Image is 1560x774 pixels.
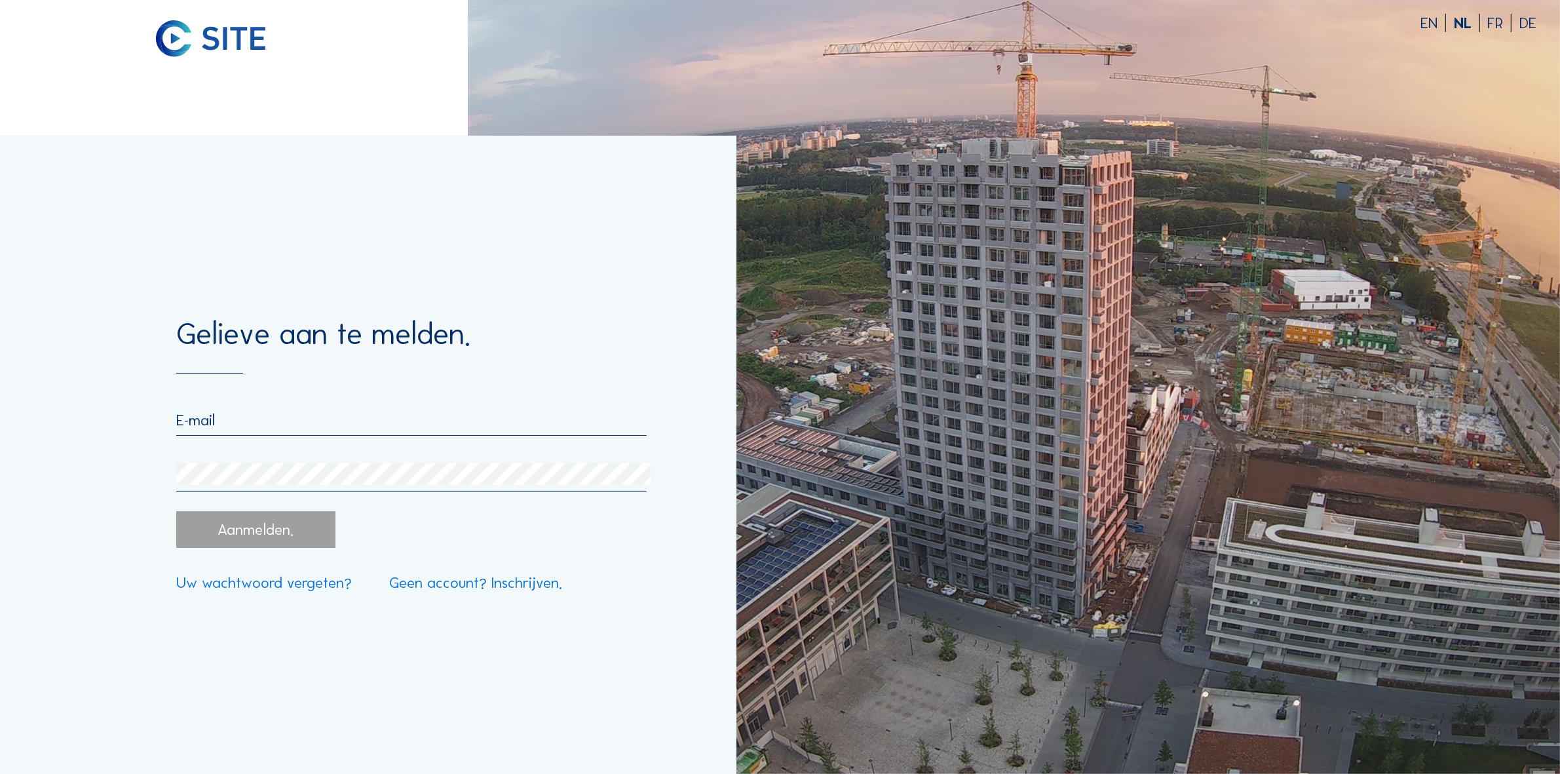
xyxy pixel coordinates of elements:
[176,319,647,374] div: Gelieve aan te melden.
[1420,16,1446,31] div: EN
[176,411,647,429] input: E-mail
[176,575,352,590] a: Uw wachtwoord vergeten?
[1454,16,1480,31] div: NL
[156,20,265,57] img: C-SITE logo
[389,575,562,590] a: Geen account? Inschrijven.
[1519,16,1536,31] div: DE
[176,511,335,548] div: Aanmelden.
[1488,16,1512,31] div: FR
